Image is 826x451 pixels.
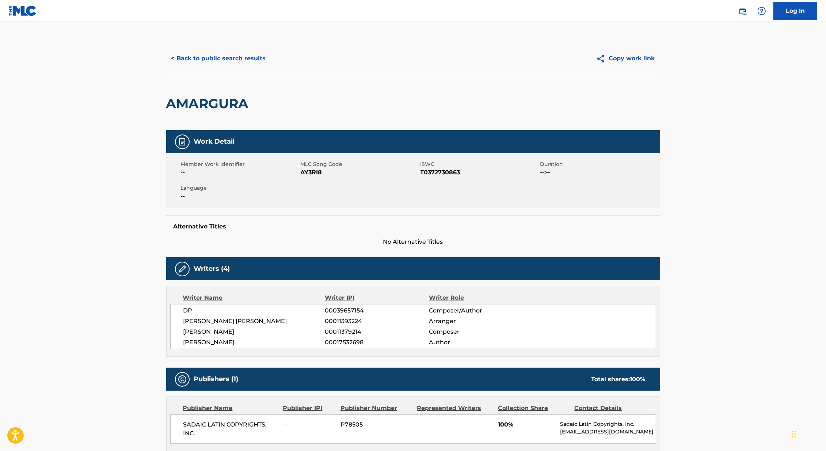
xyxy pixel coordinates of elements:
h5: Writers (4) [194,265,230,273]
span: 00017532698 [325,338,429,347]
iframe: Chat Widget [789,416,826,451]
h2: AMARGURA [166,95,252,112]
div: Contact Details [575,404,646,413]
span: Author [429,338,524,347]
span: 100% [498,420,555,429]
div: Publisher Name [183,404,278,413]
span: AY3RI8 [301,168,419,177]
a: Public Search [735,4,750,18]
span: Arranger [429,317,524,326]
div: Represented Writers [417,404,492,413]
span: ISWC [420,160,538,168]
a: Log In [773,2,817,20]
h5: Work Detail [194,137,235,146]
span: 00039657154 [325,306,429,315]
span: [PERSON_NAME] [PERSON_NAME] [183,317,325,326]
span: No Alternative Titles [166,238,660,246]
span: --:-- [540,168,658,177]
img: Publishers [178,375,187,384]
span: Member Work Identifier [181,160,299,168]
span: Composer [429,327,524,336]
div: Collection Share [498,404,569,413]
span: -- [283,420,335,429]
div: Help [754,4,769,18]
h5: Publishers (1) [194,375,239,383]
span: 00011379214 [325,327,429,336]
span: [PERSON_NAME] [183,338,325,347]
button: Copy work link [591,49,660,68]
img: help [757,7,766,15]
span: -- [181,168,299,177]
div: Writer Role [429,293,524,302]
div: Publisher IPI [283,404,335,413]
img: Work Detail [178,137,187,146]
span: Duration [540,160,658,168]
span: 100 % [630,376,646,383]
img: Writers [178,265,187,273]
img: search [738,7,747,15]
span: SADAIC LATIN COPYRIGHTS, INC. [183,420,278,438]
div: Writer IPI [325,293,429,302]
div: Publisher Number [340,404,411,413]
img: MLC Logo [9,5,37,16]
span: Language [181,184,299,192]
p: [EMAIL_ADDRESS][DOMAIN_NAME] [560,428,655,436]
span: MLC Song Code [301,160,419,168]
span: 00011393224 [325,317,429,326]
span: T0372730863 [420,168,538,177]
span: DP [183,306,325,315]
span: [PERSON_NAME] [183,327,325,336]
div: Drag [792,423,796,445]
button: < Back to public search results [166,49,271,68]
div: Total shares: [591,375,646,384]
span: Composer/Author [429,306,524,315]
span: P78505 [340,420,411,429]
h5: Alternative Titles [174,223,653,230]
p: Sadaic Latin Copyrights, Inc. [560,420,655,428]
span: -- [181,192,299,201]
div: Writer Name [183,293,325,302]
img: Copy work link [596,54,609,63]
